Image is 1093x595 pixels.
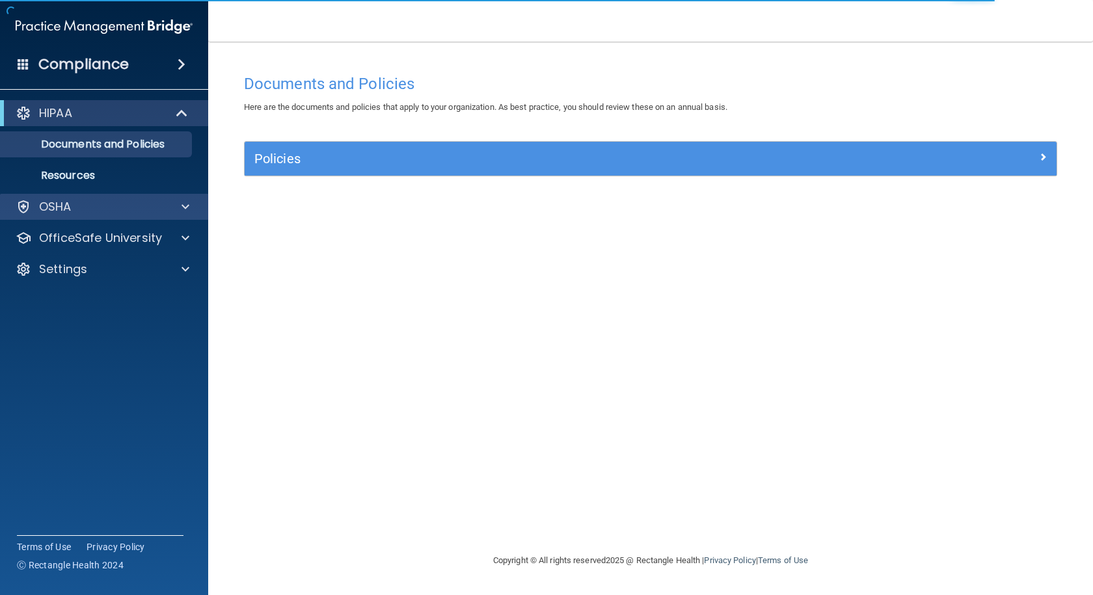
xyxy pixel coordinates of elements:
a: Terms of Use [758,555,808,565]
span: Ⓒ Rectangle Health 2024 [17,559,124,572]
h4: Compliance [38,55,129,73]
p: OSHA [39,199,72,215]
a: Terms of Use [17,540,71,553]
p: Documents and Policies [8,138,186,151]
a: Policies [254,148,1047,169]
h5: Policies [254,152,844,166]
a: Privacy Policy [704,555,755,565]
p: OfficeSafe University [39,230,162,246]
a: HIPAA [16,105,189,121]
a: OSHA [16,199,189,215]
p: HIPAA [39,105,72,121]
div: Copyright © All rights reserved 2025 @ Rectangle Health | | [413,540,888,581]
span: Here are the documents and policies that apply to your organization. As best practice, you should... [244,102,727,112]
img: PMB logo [16,14,193,40]
h4: Documents and Policies [244,75,1057,92]
p: Resources [8,169,186,182]
a: Privacy Policy [87,540,145,553]
a: OfficeSafe University [16,230,189,246]
p: Settings [39,261,87,277]
a: Settings [16,261,189,277]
